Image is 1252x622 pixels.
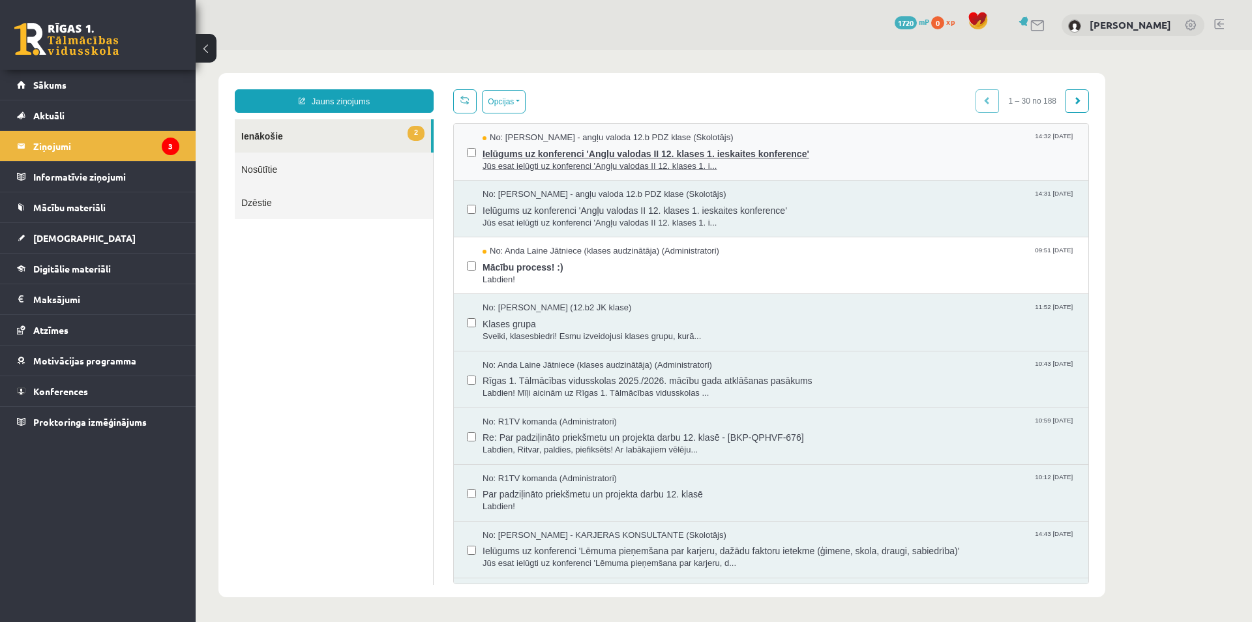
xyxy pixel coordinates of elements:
[212,76,229,91] span: 2
[33,263,111,274] span: Digitālie materiāli
[17,223,179,253] a: [DEMOGRAPHIC_DATA]
[287,138,880,179] a: No: [PERSON_NAME] - angļu valoda 12.b PDZ klase (Skolotājs) 14:31 [DATE] Ielūgums uz konferenci '...
[895,16,917,29] span: 1720
[287,252,880,292] a: No: [PERSON_NAME] (12.b2 JK klase) 11:52 [DATE] Klases grupa Sveiki, klasesbiedri! Esmu izveidoju...
[931,16,961,27] a: 0 xp
[17,315,179,345] a: Atzīmes
[39,102,237,136] a: Nosūtītie
[1068,20,1081,33] img: Ritvars Lauva
[33,284,179,314] legend: Maksājumi
[287,138,531,151] span: No: [PERSON_NAME] - angļu valoda 12.b PDZ klase (Skolotājs)
[286,40,330,63] button: Opcijas
[287,195,524,207] span: No: Anda Laine Jātniece (klases audzinātāja) (Administratori)
[919,16,929,27] span: mP
[287,422,880,463] a: No: R1TV komanda (Administratori) 10:12 [DATE] Par padziļināto priekšmetu un projekta darbu 12. k...
[837,422,880,432] span: 10:12 [DATE]
[39,39,238,63] a: Jauns ziņojums
[837,195,880,205] span: 09:51 [DATE]
[33,131,179,161] legend: Ziņojumi
[287,479,531,492] span: No: [PERSON_NAME] - KARJERAS KONSULTANTE (Skolotājs)
[837,479,880,489] span: 14:43 [DATE]
[895,16,929,27] a: 1720 mP
[287,81,538,94] span: No: [PERSON_NAME] - angļu valoda 12.b PDZ klase (Skolotājs)
[17,100,179,130] a: Aktuāli
[287,378,880,394] span: Re: Par padziļināto priekšmetu un projekta darbu 12. klasē - [BKP-QPHVF-676]
[837,252,880,261] span: 11:52 [DATE]
[287,207,880,224] span: Mācību process! :)
[837,138,880,148] span: 14:31 [DATE]
[17,376,179,406] a: Konferences
[33,110,65,121] span: Aktuāli
[287,394,880,406] span: Labdien, Ritvar, paldies, piefiksēts! Ar labākajiem vēlēju...
[33,201,106,213] span: Mācību materiāli
[17,346,179,376] a: Motivācijas programma
[33,79,67,91] span: Sākums
[287,451,880,463] span: Labdien!
[162,138,179,155] i: 3
[287,337,880,349] span: Labdien! Mīļi aicinām uz Rīgas 1. Tālmācības vidusskolas ...
[287,491,880,507] span: Ielūgums uz konferenci 'Lēmuma pieņemšana par karjeru, dažādu faktoru ietekme (ģimene, skola, dra...
[39,136,237,169] a: Dzēstie
[17,131,179,161] a: Ziņojumi3
[837,366,880,376] span: 10:59 [DATE]
[287,434,880,451] span: Par padziļināto priekšmetu un projekta darbu 12. klasē
[287,507,880,520] span: Jūs esat ielūgti uz konferenci 'Lēmuma pieņemšana par karjeru, d...
[287,94,880,110] span: Ielūgums uz konferenci 'Angļu valodas II 12. klases 1. ieskaites konference'
[287,309,516,321] span: No: Anda Laine Jātniece (klases audzinātāja) (Administratori)
[33,416,147,428] span: Proktoringa izmēģinājums
[287,110,880,123] span: Jūs esat ielūgti uz konferenci 'Angļu valodas II 12. klases 1. i...
[17,70,179,100] a: Sākums
[287,195,880,235] a: No: Anda Laine Jātniece (klases audzinātāja) (Administratori) 09:51 [DATE] Mācību process! :) Lab...
[17,284,179,314] a: Maksājumi
[946,16,955,27] span: xp
[803,39,871,63] span: 1 – 30 no 188
[14,23,119,55] a: Rīgas 1. Tālmācības vidusskola
[287,321,880,337] span: Rīgas 1. Tālmācības vidusskolas 2025./2026. mācību gada atklāšanas pasākums
[287,167,880,179] span: Jūs esat ielūgti uz konferenci 'Angļu valodas II 12. klases 1. i...
[33,355,136,366] span: Motivācijas programma
[287,224,880,236] span: Labdien!
[287,264,880,280] span: Klases grupa
[837,81,880,91] span: 14:32 [DATE]
[287,479,880,520] a: No: [PERSON_NAME] - KARJERAS KONSULTANTE (Skolotājs) 14:43 [DATE] Ielūgums uz konferenci 'Lēmuma ...
[33,162,179,192] legend: Informatīvie ziņojumi
[17,192,179,222] a: Mācību materiāli
[33,385,88,397] span: Konferences
[39,69,235,102] a: 2Ienākošie
[287,81,880,122] a: No: [PERSON_NAME] - angļu valoda 12.b PDZ klase (Skolotājs) 14:32 [DATE] Ielūgums uz konferenci '...
[287,280,880,293] span: Sveiki, klasesbiedri! Esmu izveidojusi klases grupu, kurā...
[287,151,880,167] span: Ielūgums uz konferenci 'Angļu valodas II 12. klases 1. ieskaites konference'
[17,407,179,437] a: Proktoringa izmēģinājums
[287,422,421,435] span: No: R1TV komanda (Administratori)
[837,309,880,319] span: 10:43 [DATE]
[33,324,68,336] span: Atzīmes
[287,366,880,406] a: No: R1TV komanda (Administratori) 10:59 [DATE] Re: Par padziļināto priekšmetu un projekta darbu 1...
[17,162,179,192] a: Informatīvie ziņojumi
[1090,18,1171,31] a: [PERSON_NAME]
[17,254,179,284] a: Digitālie materiāli
[33,232,136,244] span: [DEMOGRAPHIC_DATA]
[287,309,880,349] a: No: Anda Laine Jātniece (klases audzinātāja) (Administratori) 10:43 [DATE] Rīgas 1. Tālmācības vi...
[931,16,944,29] span: 0
[287,252,436,264] span: No: [PERSON_NAME] (12.b2 JK klase)
[287,366,421,378] span: No: R1TV komanda (Administratori)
